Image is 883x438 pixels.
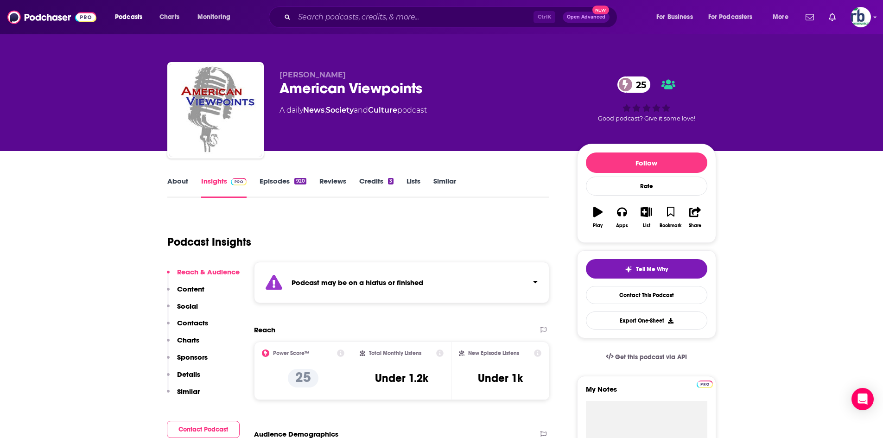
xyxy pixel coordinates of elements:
a: Credits3 [359,177,394,198]
h2: Reach [254,325,275,334]
h2: New Episode Listens [468,350,519,356]
span: 25 [627,76,651,93]
button: Content [167,285,204,302]
a: Episodes920 [260,177,306,198]
span: Ctrl K [534,11,555,23]
div: Share [689,223,701,229]
a: Similar [433,177,456,198]
span: Logged in as johannarb [851,7,871,27]
button: Share [683,201,707,234]
a: Reviews [319,177,346,198]
p: Similar [177,387,200,396]
div: 25Good podcast? Give it some love! [577,70,716,128]
p: Social [177,302,198,311]
button: open menu [108,10,154,25]
button: Contacts [167,318,208,336]
img: American Viewpoints [169,64,262,157]
div: Bookmark [660,223,681,229]
a: InsightsPodchaser Pro [201,177,247,198]
span: , [324,106,326,114]
a: Show notifications dropdown [825,9,839,25]
a: Get this podcast via API [598,346,695,368]
span: and [354,106,368,114]
div: Rate [586,177,707,196]
a: Society [326,106,354,114]
button: Sponsors [167,353,208,370]
span: Monitoring [197,11,230,24]
button: open menu [650,10,705,25]
button: tell me why sparkleTell Me Why [586,259,707,279]
img: tell me why sparkle [625,266,632,273]
button: Contact Podcast [167,421,240,438]
p: 25 [288,369,318,387]
div: Search podcasts, credits, & more... [278,6,626,28]
p: Contacts [177,318,208,327]
span: For Business [656,11,693,24]
button: Show profile menu [851,7,871,27]
button: List [634,201,658,234]
div: List [643,223,650,229]
p: Content [177,285,204,293]
label: My Notes [586,385,707,401]
h2: Power Score™ [273,350,309,356]
a: Culture [368,106,397,114]
p: Details [177,370,200,379]
h3: Under 1.2k [375,371,428,385]
img: Podchaser - Follow, Share and Rate Podcasts [7,8,96,26]
a: Lists [407,177,420,198]
span: Tell Me Why [636,266,668,273]
span: Open Advanced [567,15,605,19]
button: open menu [191,10,242,25]
p: Reach & Audience [177,267,240,276]
span: For Podcasters [708,11,753,24]
div: Play [593,223,603,229]
div: 3 [388,178,394,184]
button: Apps [610,201,634,234]
button: Follow [586,152,707,173]
div: 920 [294,178,306,184]
div: A daily podcast [280,105,427,116]
button: Export One-Sheet [586,311,707,330]
button: Bookmark [659,201,683,234]
span: Charts [159,11,179,24]
button: open menu [766,10,800,25]
button: Charts [167,336,199,353]
button: Details [167,370,200,387]
span: More [773,11,788,24]
a: 25 [617,76,651,93]
button: Open AdvancedNew [563,12,610,23]
button: Similar [167,387,200,404]
img: Podchaser Pro [697,381,713,388]
a: Pro website [697,379,713,388]
a: Contact This Podcast [586,286,707,304]
img: User Profile [851,7,871,27]
button: Social [167,302,198,319]
section: Click to expand status details [254,262,550,303]
span: Get this podcast via API [615,353,687,361]
span: [PERSON_NAME] [280,70,346,79]
span: New [592,6,609,14]
a: Charts [153,10,185,25]
input: Search podcasts, credits, & more... [294,10,534,25]
img: Podchaser Pro [231,178,247,185]
h1: Podcast Insights [167,235,251,249]
div: Apps [616,223,628,229]
a: About [167,177,188,198]
strong: Podcast may be on a hiatus or finished [292,278,423,287]
h2: Total Monthly Listens [369,350,421,356]
a: News [303,106,324,114]
button: Reach & Audience [167,267,240,285]
p: Sponsors [177,353,208,362]
div: Open Intercom Messenger [851,388,874,410]
span: Podcasts [115,11,142,24]
p: Charts [177,336,199,344]
button: open menu [702,10,766,25]
a: Show notifications dropdown [802,9,818,25]
span: Good podcast? Give it some love! [598,115,695,122]
button: Play [586,201,610,234]
h3: Under 1k [478,371,523,385]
